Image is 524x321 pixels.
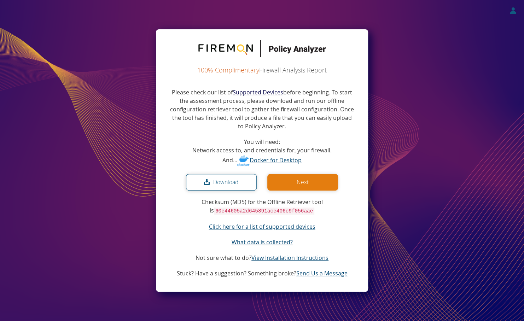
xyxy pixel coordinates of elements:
a: Docker for Desktop [237,156,302,164]
a: What data is collected? [232,238,293,246]
a: Supported Devices [233,88,283,96]
p: Please check our list of before beginning. To start the assessment process, please download and r... [170,88,354,130]
p: Not sure what to do? [196,253,328,262]
span: 100% Complimentary [197,66,259,74]
button: Next [267,174,338,191]
p: Stuck? Have a suggestion? Something broke? [177,269,348,278]
img: Docker [237,154,250,167]
p: Checksum (MD5) for the Offline Retriever tool is [170,198,354,215]
a: Send Us a Message [296,269,348,277]
h2: Firewall Analysis Report [170,67,354,74]
button: Download [186,174,257,191]
a: View Installation Instructions [251,254,328,262]
a: Click here for a list of supported devices [209,223,315,230]
p: You will need: Network access to, and credentials for, your firewall. And... [192,138,332,167]
img: FireMon [198,40,326,57]
code: 60e44605a2d645891ace406c9f056aae [214,208,314,215]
